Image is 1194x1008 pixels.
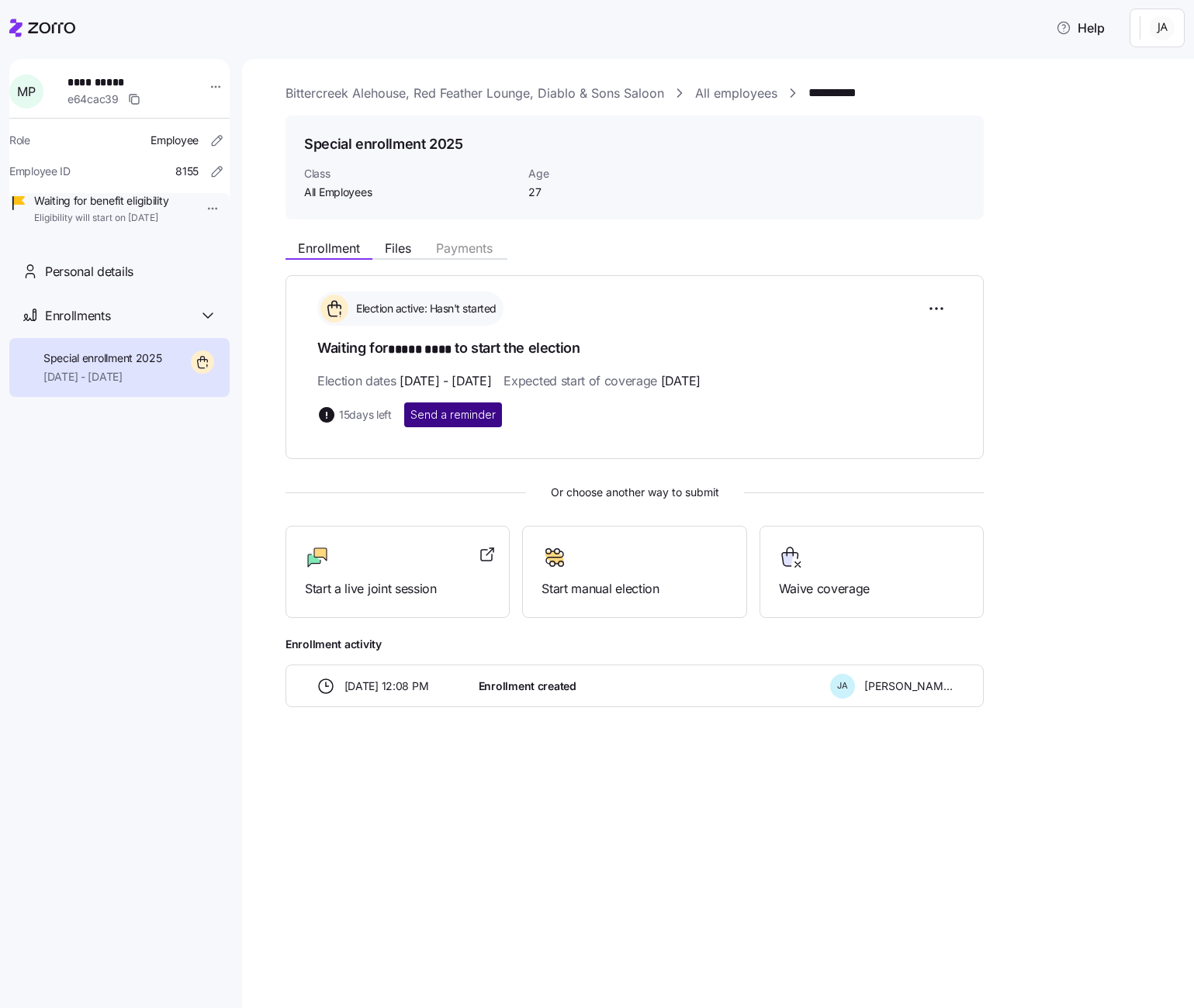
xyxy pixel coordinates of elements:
span: Or choose another way to submit [286,484,984,501]
span: 15 days left [339,407,392,423]
span: Role [9,133,30,148]
span: Personal details [45,262,133,281]
span: Enrollments [45,306,110,326]
span: 8155 [175,164,199,179]
span: J A [837,682,848,690]
span: Eligibility will start on [DATE] [34,212,168,225]
a: All employees [695,84,777,103]
h1: Waiting for to start the election [317,338,952,359]
span: Start a live joint session [305,579,490,599]
span: Start manual election [542,579,727,599]
span: [DATE] [661,371,701,391]
span: Help [1056,19,1105,37]
span: Enrollment activity [286,637,984,652]
span: Age [528,166,684,181]
span: Employee [151,133,199,148]
span: Election active: Hasn't started [351,301,497,316]
span: 27 [528,185,684,200]
span: Send a reminder [410,407,496,423]
span: Employee ID [9,164,71,179]
span: All Employees [304,185,516,200]
span: [DATE] - [DATE] [400,371,491,391]
span: [DATE] 12:08 PM [344,678,429,694]
span: Payments [436,242,493,254]
span: Enrollment created [479,678,576,694]
span: [PERSON_NAME] [864,678,953,694]
span: e64cac39 [67,91,119,107]
span: Waive coverage [779,579,964,599]
h1: Special enrollment 2025 [304,134,463,154]
span: Enrollment [298,242,360,254]
button: Send a reminder [404,402,502,427]
button: Help [1043,12,1117,43]
span: Files [385,242,411,254]
span: Waiting for benefit eligibility [34,193,168,209]
span: Expected start of coverage [504,371,700,391]
a: Bittercreek Alehouse, Red Feather Lounge, Diablo & Sons Saloon [286,84,664,103]
span: Class [304,166,516,181]
span: [DATE] - [DATE] [43,369,162,385]
img: c4d3d487c9e10b8cc10e084df370a1a2 [1150,16,1175,40]
span: Election dates [317,371,491,391]
span: M P [17,85,35,98]
span: Special enrollment 2025 [43,350,162,366]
